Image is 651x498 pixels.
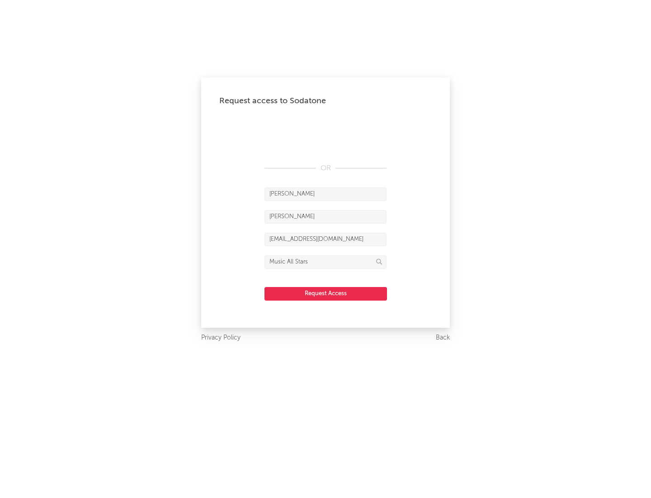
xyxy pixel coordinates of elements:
input: Email [264,233,387,246]
input: Last Name [264,210,387,224]
a: Back [436,332,450,344]
a: Privacy Policy [201,332,241,344]
div: Request access to Sodatone [219,96,432,106]
div: OR [264,163,387,174]
input: Division [264,255,387,269]
button: Request Access [264,287,387,301]
input: First Name [264,187,387,201]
